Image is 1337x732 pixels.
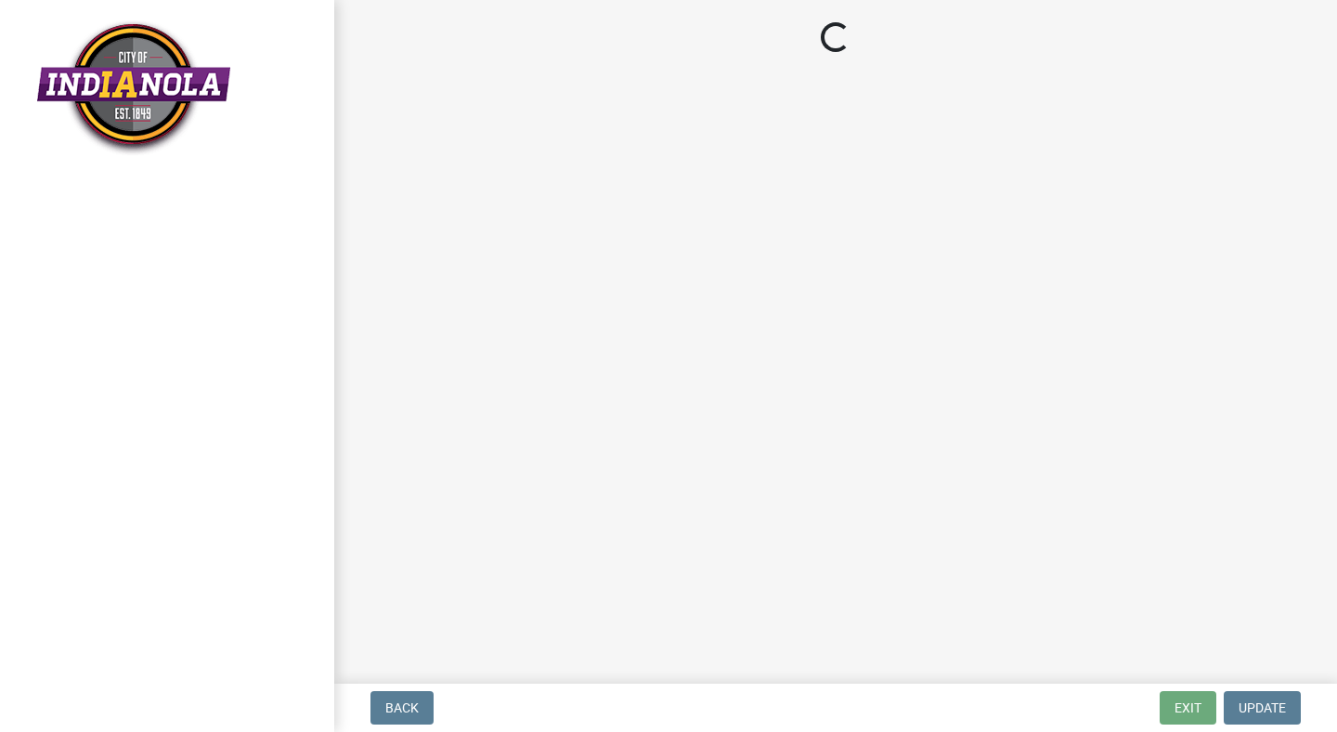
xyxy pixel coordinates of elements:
[1224,691,1301,725] button: Update
[1239,700,1286,715] span: Update
[385,700,419,715] span: Back
[370,691,434,725] button: Back
[37,20,230,156] img: City of Indianola, Iowa
[1160,691,1216,725] button: Exit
